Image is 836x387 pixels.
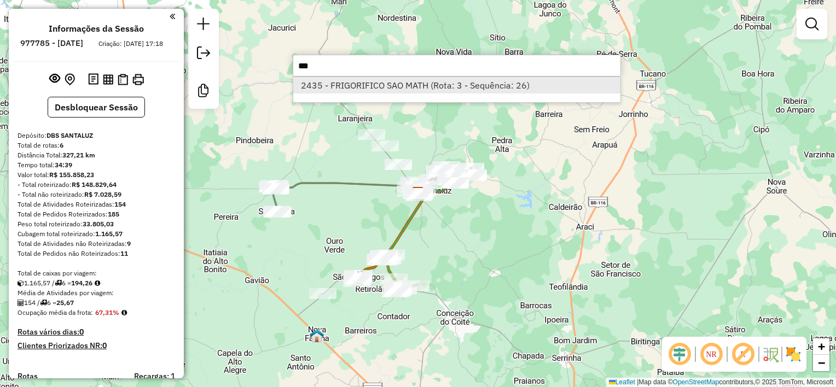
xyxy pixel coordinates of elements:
[18,160,175,170] div: Tempo total:
[411,186,425,201] img: DBS SANTALUZ
[18,170,175,180] div: Valor total:
[801,13,823,35] a: Exibir filtros
[49,171,94,179] strong: R$ 155.858,23
[18,209,175,219] div: Total de Pedidos Roteirizados:
[606,378,836,387] div: Map data © contributors,© 2025 TomTom, Microsoft
[47,131,93,139] strong: DBS SANTALUZ
[813,338,829,355] a: Zoom in
[170,10,175,22] a: Clique aqui para minimizar o painel
[370,251,397,262] div: Atividade não roteirizada - MERCADO SUPER MINE E
[310,329,324,343] img: Nova Fátima
[48,97,145,118] button: Desbloquear Sessão
[818,356,825,370] span: −
[609,378,635,386] a: Leaflet
[18,190,175,200] div: - Total não roteirizado:
[370,250,398,261] div: Atividade não roteirizada - DIST GORDINHO DAS A
[83,220,114,228] strong: 33.805,03
[18,288,175,298] div: Média de Atividades por viagem:
[18,298,175,308] div: 154 / 6 =
[666,341,693,367] span: Ocultar deslocamento
[72,180,117,189] strong: R$ 148.829,64
[121,309,127,316] em: Média calculada utilizando a maior ocupação (%Peso ou %Cubagem) de cada rota da sessão. Rotas cro...
[18,180,175,190] div: - Total roteirizado:
[18,268,175,278] div: Total de caixas por viagem:
[18,249,175,259] div: Total de Pedidos não Roteirizados:
[371,140,399,151] div: Atividade não roteirizada - MERCADINHO DO TONHO
[293,77,620,93] ul: Option List
[309,288,336,299] div: Atividade não roteirizada - BAR DO JOI / SANTO A
[18,280,24,286] i: Cubagem total roteirizado
[18,327,175,337] h4: Rotas vários dias:
[60,141,63,149] strong: 6
[813,355,829,371] a: Zoom out
[47,71,62,88] button: Exibir sessão original
[18,131,175,140] div: Depósito:
[370,250,397,261] div: Atividade não roteirizada - O BARAO SUPERMERCADO
[762,345,779,363] img: Fluxo de ruas
[62,71,77,88] button: Centralizar mapa no depósito ou ponto de apoio
[40,300,47,306] i: Total de rotas
[673,378,719,386] a: OpenStreetMap
[385,159,412,170] div: Atividade não roteirizada - KIOSK ERICA LANCHES
[79,327,84,337] strong: 0
[18,150,175,160] div: Distância Total:
[193,13,214,38] a: Nova sessão e pesquisa
[193,42,214,67] a: Exportar sessão
[95,308,119,316] strong: 67,31%
[114,200,126,208] strong: 154
[20,38,83,48] h6: 977785 - [DATE]
[637,378,638,386] span: |
[293,77,620,93] li: [object Object]
[18,200,175,209] div: Total de Atividades Roteirizadas:
[127,239,131,248] strong: 9
[55,280,62,286] i: Total de rotas
[95,230,123,238] strong: 1.165,57
[95,280,100,286] i: Meta Caixas/viagem: 1,00 Diferença: 193,26
[55,161,72,169] strong: 34:39
[785,345,802,363] img: Exibir/Ocultar setores
[370,251,398,262] div: Atividade não roteirizada - APAEB POSTO DE VENDA
[120,249,128,257] strong: 11
[62,151,95,159] strong: 327,21 km
[18,372,38,381] a: Rotas
[115,72,130,87] button: Visualizar Romaneio
[56,298,74,307] strong: 25,67
[102,341,107,350] strong: 0
[134,372,175,381] h4: Recargas: 1
[71,279,92,287] strong: 194,26
[698,341,724,367] span: Ocultar NR
[358,129,385,140] div: Atividade não roteirizada - BAR DO BAITA
[18,308,93,316] span: Ocupação média da frota:
[49,24,144,34] h4: Informações da Sessão
[730,341,756,367] span: Exibir rótulo
[193,80,214,104] a: Criar modelo
[18,300,24,306] i: Total de Atividades
[18,140,175,150] div: Total de rotas:
[94,39,167,49] div: Criação: [DATE] 17:18
[18,229,175,239] div: Cubagem total roteirizado:
[18,341,175,350] h4: Clientes Priorizados NR:
[18,278,175,288] div: 1.165,57 / 6 =
[351,271,365,285] img: São Domingos
[101,72,115,86] button: Visualizar relatório de Roteirização
[86,71,101,88] button: Logs desbloquear sessão
[84,190,121,198] strong: R$ 7.028,59
[18,239,175,249] div: Total de Atividades não Roteirizadas:
[818,339,825,353] span: +
[108,210,119,218] strong: 185
[130,72,146,87] button: Imprimir Rotas
[18,219,175,229] div: Peso total roteirizado:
